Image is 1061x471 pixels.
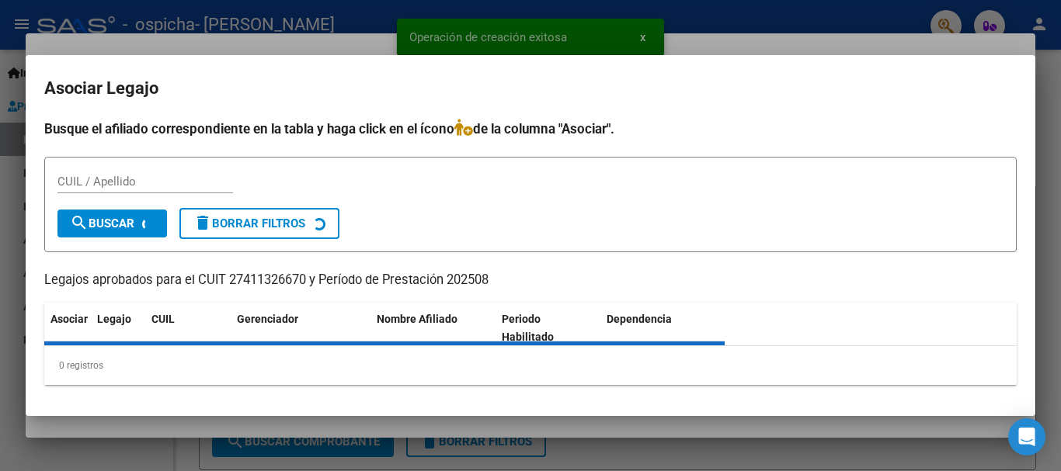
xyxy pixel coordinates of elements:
p: Legajos aprobados para el CUIT 27411326670 y Período de Prestación 202508 [44,271,1017,290]
span: Buscar [70,216,134,230]
div: 0 registros [44,346,1017,385]
button: Borrar Filtros [179,208,339,239]
datatable-header-cell: Asociar [44,303,91,354]
datatable-header-cell: CUIL [145,303,231,354]
datatable-header-cell: Gerenciador [231,303,370,354]
mat-icon: search [70,213,89,232]
span: Borrar Filtros [193,216,305,230]
span: Dependencia [607,313,672,325]
mat-icon: delete [193,213,212,232]
datatable-header-cell: Legajo [91,303,145,354]
datatable-header-cell: Nombre Afiliado [370,303,496,354]
span: Gerenciador [237,313,298,325]
span: Asociar [50,313,88,325]
span: Nombre Afiliado [377,313,457,325]
span: Periodo Habilitado [502,313,554,343]
div: Open Intercom Messenger [1008,418,1045,455]
span: Legajo [97,313,131,325]
h2: Asociar Legajo [44,74,1017,103]
span: CUIL [151,313,175,325]
datatable-header-cell: Dependencia [600,303,725,354]
h4: Busque el afiliado correspondiente en la tabla y haga click en el ícono de la columna "Asociar". [44,119,1017,139]
button: Buscar [57,210,167,237]
datatable-header-cell: Periodo Habilitado [496,303,600,354]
